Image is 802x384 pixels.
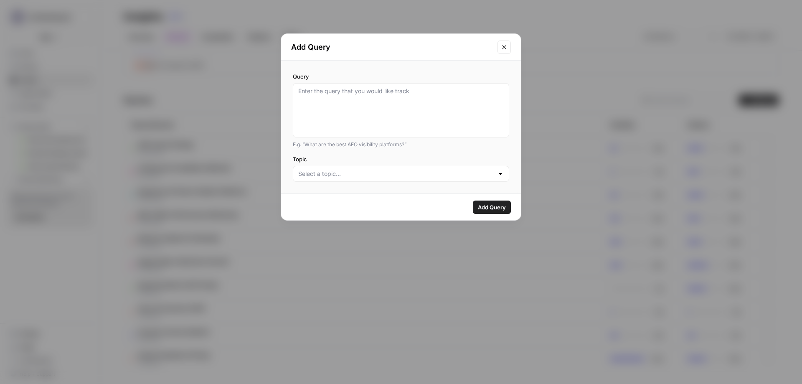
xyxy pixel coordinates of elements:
button: Close modal [497,41,511,54]
div: E.g. “What are the best AEO visibility platforms?” [293,141,509,148]
input: Select a topic... [298,170,494,178]
label: Topic [293,155,509,163]
button: Add Query [473,201,511,214]
h2: Add Query [291,41,492,53]
label: Query [293,72,509,81]
span: Add Query [478,203,506,211]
